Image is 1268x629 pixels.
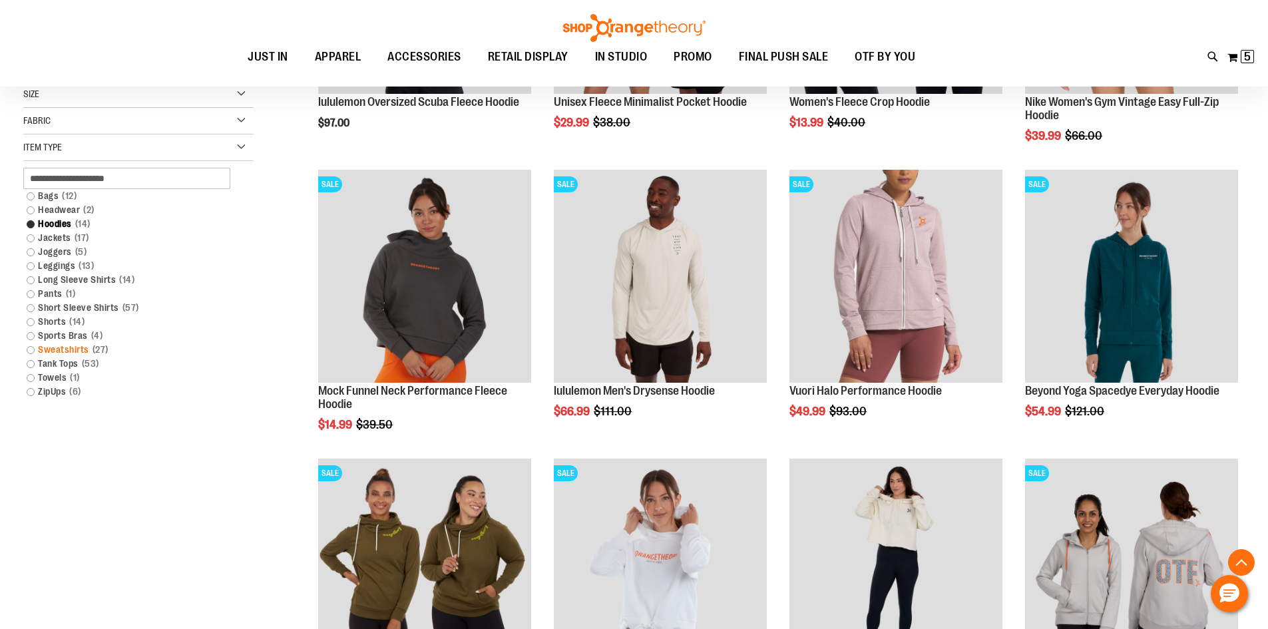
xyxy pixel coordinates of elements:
span: $29.99 [554,116,591,129]
a: Long Sleeve Shirts14 [20,273,241,287]
span: $14.99 [318,418,354,431]
span: $111.00 [594,405,634,418]
button: Back To Top [1228,549,1255,576]
a: ACCESSORIES [374,42,475,73]
span: 14 [72,217,94,231]
span: SALE [554,176,578,192]
span: 2 [80,203,98,217]
a: Product image for Mock Funnel Neck Performance Fleece HoodieSALE [318,170,531,385]
a: Headwear2 [20,203,241,217]
span: $66.00 [1065,129,1104,142]
span: IN STUDIO [595,42,648,72]
a: lululemon Oversized Scuba Fleece Hoodie [318,95,519,108]
span: ACCESSORIES [387,42,461,72]
a: RETAIL DISPLAY [475,42,582,73]
span: PROMO [674,42,712,72]
a: Hoodies14 [20,217,241,231]
span: $97.00 [318,117,351,129]
a: lululemon Men's Drysense Hoodie [554,384,715,397]
span: SALE [554,465,578,481]
img: Product image for Vuori Halo Performance Hoodie [789,170,1002,383]
span: $40.00 [827,116,867,129]
a: Women's Fleece Crop Hoodie [789,95,930,108]
span: JUST IN [248,42,288,72]
span: $38.00 [593,116,632,129]
img: Product image for Mock Funnel Neck Performance Fleece Hoodie [318,170,531,383]
a: Product image for lululemon Mens Drysense Hoodie BoneSALE [554,170,767,385]
span: 14 [116,273,138,287]
span: SALE [318,176,342,192]
span: $49.99 [789,405,827,418]
a: Vuori Halo Performance Hoodie [789,384,942,397]
span: 57 [119,301,142,315]
span: 5 [72,245,91,259]
span: 27 [89,343,112,357]
a: Leggings13 [20,259,241,273]
span: SALE [789,176,813,192]
a: Nike Women's Gym Vintage Easy Full-Zip Hoodie [1025,95,1219,122]
img: Product image for lululemon Mens Drysense Hoodie Bone [554,170,767,383]
span: 17 [71,231,93,245]
a: IN STUDIO [582,42,661,73]
div: product [1018,163,1245,452]
span: $39.99 [1025,129,1063,142]
span: 1 [67,371,83,385]
img: Product image for Beyond Yoga Spacedye Everyday Hoodie [1025,170,1238,383]
span: 14 [66,315,88,329]
div: product [312,163,538,465]
span: Fabric [23,115,51,126]
span: 5 [1244,50,1251,63]
a: Bags12 [20,189,241,203]
span: $121.00 [1065,405,1106,418]
a: Product image for Beyond Yoga Spacedye Everyday HoodieSALE [1025,170,1238,385]
span: Item Type [23,142,62,152]
span: $54.99 [1025,405,1063,418]
a: Shorts14 [20,315,241,329]
a: Unisex Fleece Minimalist Pocket Hoodie [554,95,747,108]
span: 4 [88,329,106,343]
span: 53 [79,357,103,371]
a: Towels1 [20,371,241,385]
div: product [783,163,1009,452]
a: Sports Bras4 [20,329,241,343]
span: APPAREL [315,42,361,72]
a: JUST IN [234,42,302,73]
span: $13.99 [789,116,825,129]
a: APPAREL [302,42,375,72]
div: product [547,163,773,452]
button: Hello, have a question? Let’s chat. [1211,575,1248,612]
span: RETAIL DISPLAY [488,42,568,72]
a: Product image for Vuori Halo Performance HoodieSALE [789,170,1002,385]
span: FINAL PUSH SALE [739,42,829,72]
a: Short Sleeve Shirts57 [20,301,241,315]
span: SALE [1025,465,1049,481]
span: 12 [59,189,80,203]
span: 13 [75,259,97,273]
img: Shop Orangetheory [561,14,708,42]
span: Size [23,89,39,99]
a: Joggers5 [20,245,241,259]
a: Tank Tops53 [20,357,241,371]
a: Beyond Yoga Spacedye Everyday Hoodie [1025,384,1219,397]
span: $93.00 [829,405,869,418]
a: FINAL PUSH SALE [726,42,842,73]
a: OTF BY YOU [841,42,929,73]
span: OTF BY YOU [855,42,915,72]
span: SALE [1025,176,1049,192]
a: Jackets17 [20,231,241,245]
a: ZipUps6 [20,385,241,399]
span: 6 [66,385,85,399]
a: Pants1 [20,287,241,301]
span: $39.50 [356,418,395,431]
a: Sweatshirts27 [20,343,241,357]
a: PROMO [660,42,726,73]
a: Mock Funnel Neck Performance Fleece Hoodie [318,384,507,411]
span: SALE [318,465,342,481]
span: 1 [63,287,79,301]
span: $66.99 [554,405,592,418]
